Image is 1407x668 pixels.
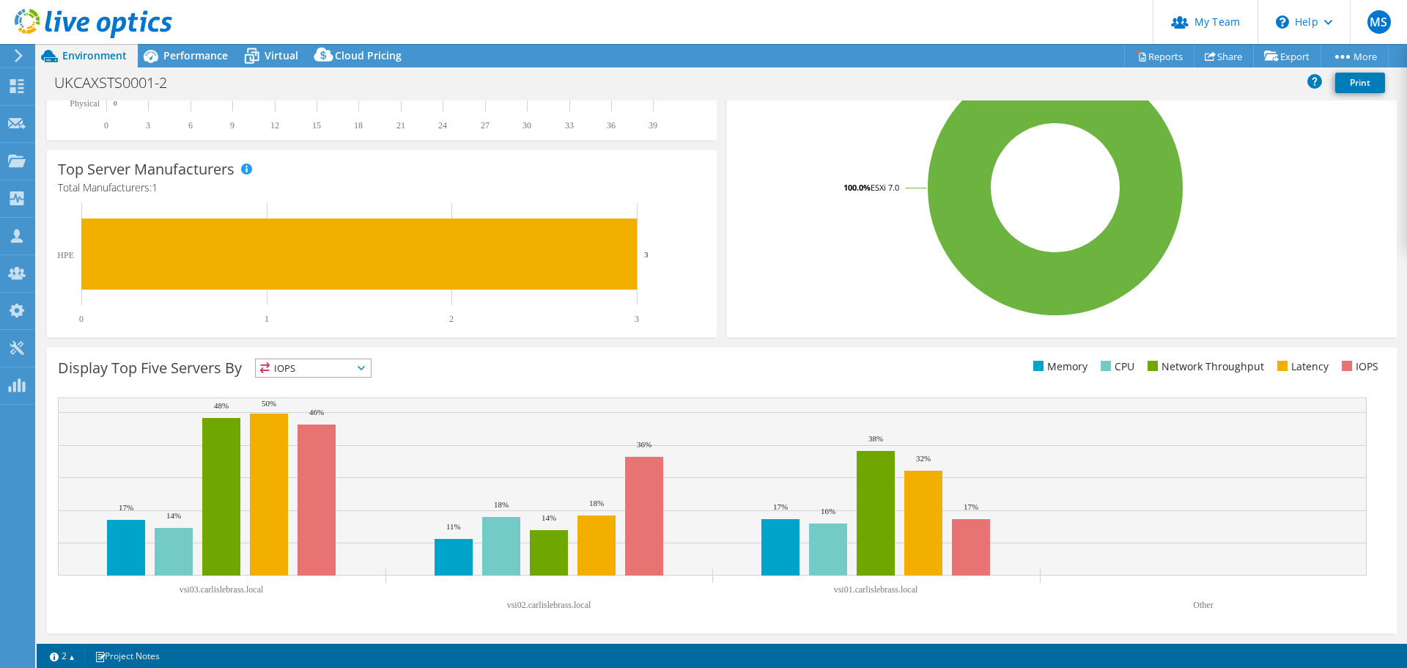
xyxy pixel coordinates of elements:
[62,48,127,62] span: Environment
[230,120,234,131] text: 9
[868,434,883,443] text: 38%
[446,522,461,531] text: 11%
[79,314,84,324] text: 0
[166,511,181,520] text: 14%
[507,600,591,610] text: vsi02.carlislebrass.local
[871,182,899,193] tspan: ESXi 7.0
[312,120,321,131] text: 15
[1321,45,1389,67] a: More
[309,408,324,416] text: 46%
[1194,45,1254,67] a: Share
[1367,10,1391,34] span: MS
[438,120,447,131] text: 24
[522,120,531,131] text: 30
[265,314,269,324] text: 1
[214,401,229,410] text: 48%
[256,359,371,377] span: IOPS
[48,75,190,91] h1: UKCAXSTS0001-2
[163,48,228,62] span: Performance
[396,120,405,131] text: 21
[1338,359,1378,375] li: IOPS
[146,120,150,131] text: 3
[262,399,276,408] text: 50%
[637,440,651,449] text: 36%
[188,120,193,131] text: 6
[354,120,363,131] text: 18
[565,120,574,131] text: 33
[104,120,108,131] text: 0
[964,502,978,511] text: 17%
[58,180,706,196] h4: Total Manufacturers:
[449,314,454,324] text: 2
[40,647,85,665] a: 2
[834,584,918,595] text: vsi01.carlislebrass.local
[152,180,158,194] span: 1
[1124,45,1194,67] a: Reports
[1276,15,1289,29] svg: \n
[481,120,490,131] text: 27
[494,500,509,509] text: 18%
[843,182,871,193] tspan: 100.0%
[84,647,170,665] a: Project Notes
[542,513,556,522] text: 14%
[114,100,117,107] text: 0
[70,98,100,109] text: Physical
[1274,359,1329,375] li: Latency
[58,161,234,177] h3: Top Server Manufacturers
[1193,600,1213,610] text: Other
[635,314,639,324] text: 3
[119,503,133,512] text: 17%
[270,120,279,131] text: 12
[644,250,649,259] text: 3
[57,250,74,260] text: HPE
[773,502,788,511] text: 17%
[1097,359,1134,375] li: CPU
[1030,359,1087,375] li: Memory
[1253,45,1321,67] a: Export
[1335,73,1385,93] a: Print
[589,499,604,507] text: 18%
[335,48,402,62] span: Cloud Pricing
[265,48,298,62] span: Virtual
[1144,359,1264,375] li: Network Throughput
[180,584,264,595] text: vsi03.carlislebrass.local
[649,120,657,131] text: 39
[916,454,931,463] text: 32%
[607,120,616,131] text: 36
[821,507,835,515] text: 16%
